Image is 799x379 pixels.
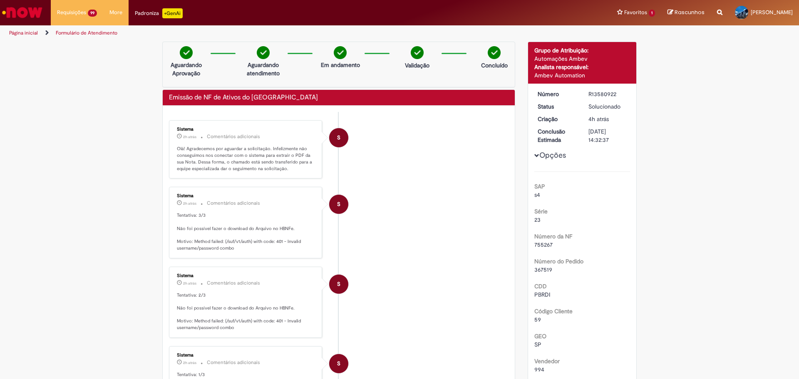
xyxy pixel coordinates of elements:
div: System [329,128,348,147]
span: SP [534,341,541,348]
dt: Conclusão Estimada [531,127,583,144]
time: 30/09/2025 13:21:12 [183,360,196,365]
img: check-circle-green.png [411,46,424,59]
dt: Criação [531,115,583,123]
div: R13580922 [588,90,627,98]
span: [PERSON_NAME] [751,9,793,16]
span: 2h atrás [183,281,196,286]
div: [DATE] 14:32:37 [588,127,627,144]
span: 59 [534,316,541,323]
p: Aguardando atendimento [243,61,283,77]
img: ServiceNow [1,4,44,21]
span: 4h atrás [588,115,609,123]
span: S [337,274,340,294]
div: Sistema [177,353,315,358]
img: check-circle-green.png [334,46,347,59]
div: Grupo de Atribuição: [534,46,630,54]
img: check-circle-green.png [180,46,193,59]
b: Código Cliente [534,307,573,315]
b: Número da NF [534,233,572,240]
span: S [337,194,340,214]
b: Série [534,208,548,215]
span: 1 [649,10,655,17]
a: Formulário de Atendimento [56,30,117,36]
span: 994 [534,366,544,373]
time: 30/09/2025 13:23:51 [183,201,196,206]
b: GEO [534,332,546,340]
div: 30/09/2025 11:32:33 [588,115,627,123]
small: Comentários adicionais [207,359,260,366]
span: More [109,8,122,17]
time: 30/09/2025 13:22:37 [183,281,196,286]
small: Comentários adicionais [207,133,260,140]
span: 2h atrás [183,201,196,206]
div: Solucionado [588,102,627,111]
p: Concluído [481,61,508,69]
time: 30/09/2025 13:24:57 [183,134,196,139]
b: CDD [534,282,547,290]
dt: Status [531,102,583,111]
div: Ambev Automation [534,71,630,79]
p: Aguardando Aprovação [166,61,206,77]
ul: Trilhas de página [6,25,526,41]
span: 23 [534,216,541,223]
span: 755267 [534,241,553,248]
span: 2h atrás [183,360,196,365]
span: 367519 [534,266,552,273]
span: Rascunhos [675,8,705,16]
div: Sistema [177,273,315,278]
a: Página inicial [9,30,38,36]
div: Padroniza [135,8,183,18]
div: System [329,354,348,373]
span: PBRDI [534,291,550,298]
span: 2h atrás [183,134,196,139]
b: SAP [534,183,545,190]
span: Favoritos [624,8,647,17]
p: Validação [405,61,429,69]
dt: Número [531,90,583,98]
p: Tentativa: 3/3 Não foi possível fazer o download do Arquivo no HBNFe. Motivo: Method failed: (/su... [177,212,315,251]
span: S [337,354,340,374]
div: Sistema [177,127,315,132]
div: Analista responsável: [534,63,630,71]
img: check-circle-green.png [488,46,501,59]
p: +GenAi [162,8,183,18]
h2: Emissão de NF de Ativos do ASVD Histórico de tíquete [169,94,318,102]
small: Comentários adicionais [207,280,260,287]
p: Olá! Agradecemos por aguardar a solicitação. Infelizmente não conseguimos nos conectar com o sist... [177,146,315,172]
small: Comentários adicionais [207,200,260,207]
div: System [329,275,348,294]
time: 30/09/2025 11:32:33 [588,115,609,123]
b: Número do Pedido [534,258,583,265]
div: Automações Ambev [534,54,630,63]
p: Tentativa: 2/3 Não foi possível fazer o download do Arquivo no HBNFe. Motivo: Method failed: (/su... [177,292,315,331]
div: System [329,195,348,214]
img: check-circle-green.png [257,46,270,59]
span: Requisições [57,8,86,17]
b: Vendedor [534,357,560,365]
span: s4 [534,191,540,198]
p: Em andamento [321,61,360,69]
div: Sistema [177,193,315,198]
a: Rascunhos [667,9,705,17]
span: 99 [88,10,97,17]
span: S [337,128,340,148]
